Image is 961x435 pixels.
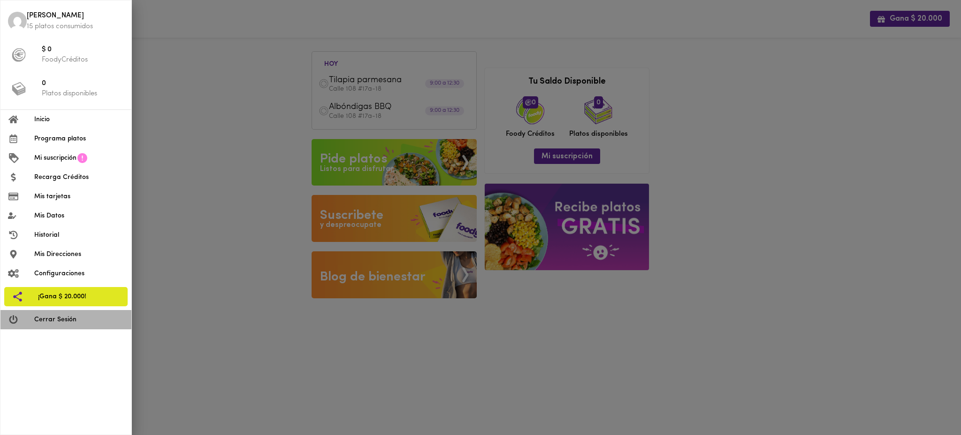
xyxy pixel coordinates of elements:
span: [PERSON_NAME] [27,11,124,22]
p: 15 platos consumidos [27,22,124,31]
span: Configuraciones [34,269,124,279]
span: Inicio [34,115,124,124]
p: FoodyCréditos [42,55,124,65]
span: Mis tarjetas [34,192,124,202]
span: Mi suscripción [34,153,76,163]
span: Mis Direcciones [34,249,124,259]
span: ¡Gana $ 20.000! [38,292,120,302]
iframe: Messagebird Livechat Widget [907,381,952,426]
span: Historial [34,230,124,240]
span: Cerrar Sesión [34,315,124,325]
span: 0 [42,78,124,89]
span: Recarga Créditos [34,172,124,182]
span: Programa platos [34,134,124,144]
span: Mis Datos [34,211,124,221]
p: Platos disponibles [42,89,124,99]
img: platos_menu.png [12,82,26,96]
img: foody-creditos-black.png [12,48,26,62]
span: $ 0 [42,45,124,55]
